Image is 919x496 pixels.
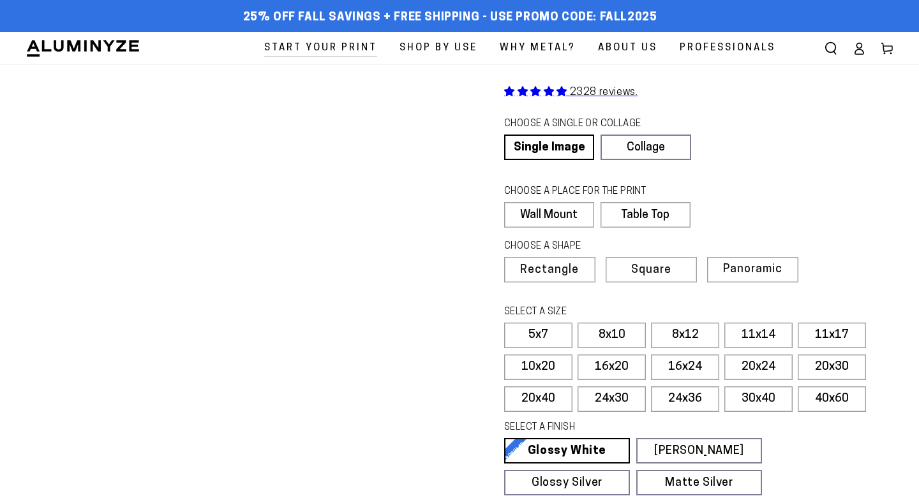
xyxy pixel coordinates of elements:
[504,135,594,160] a: Single Image
[680,40,775,57] span: Professionals
[504,323,572,348] label: 5x7
[817,34,845,62] summary: Search our site
[798,323,866,348] label: 11x17
[651,354,719,380] label: 16x24
[588,32,667,64] a: About Us
[400,40,477,57] span: Shop By Use
[504,421,733,435] legend: SELECT A FINISH
[390,32,487,64] a: Shop By Use
[243,11,657,25] span: 25% off FALL Savings + Free Shipping - Use Promo Code: FALL2025
[798,386,866,412] label: 40x60
[504,202,594,228] label: Wall Mount
[724,386,793,412] label: 30x40
[651,323,719,348] label: 8x12
[504,305,733,319] legend: SELECT A SIZE
[504,185,678,199] legend: CHOOSE A PLACE FOR THE PRINT
[636,470,762,495] a: Matte Silver
[636,438,762,463] a: [PERSON_NAME]
[504,117,679,131] legend: CHOOSE A SINGLE OR COLLAGE
[598,40,657,57] span: About Us
[601,135,691,160] a: Collage
[504,87,638,98] a: 2328 reviews.
[578,354,646,380] label: 16x20
[490,32,585,64] a: Why Metal?
[651,386,719,412] label: 24x36
[500,40,576,57] span: Why Metal?
[26,39,140,58] img: Aluminyze
[631,265,671,276] span: Square
[578,386,646,412] label: 24x30
[724,323,793,348] label: 11x14
[520,265,579,276] span: Rectangle
[724,354,793,380] label: 20x24
[670,32,785,64] a: Professionals
[255,32,387,64] a: Start Your Print
[570,87,638,98] span: 2328 reviews.
[578,323,646,348] label: 8x10
[504,470,630,495] a: Glossy Silver
[601,202,691,228] label: Table Top
[504,438,630,463] a: Glossy White
[723,263,782,275] span: Panoramic
[264,40,377,57] span: Start Your Print
[504,354,572,380] label: 10x20
[504,386,572,412] label: 20x40
[504,240,680,254] legend: CHOOSE A SHAPE
[798,354,866,380] label: 20x30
